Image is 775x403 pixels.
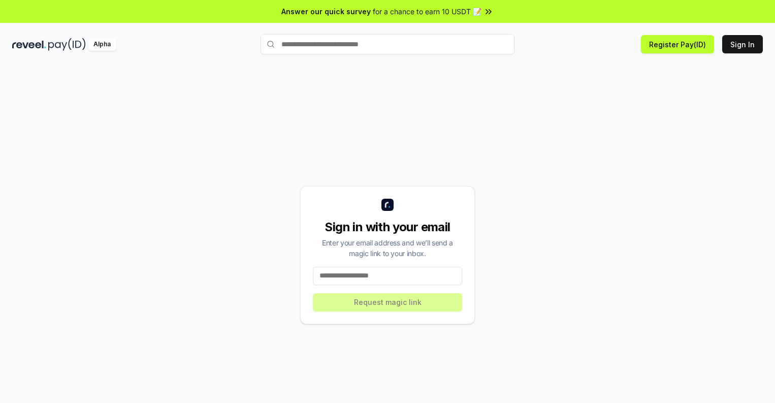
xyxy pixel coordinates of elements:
button: Register Pay(ID) [641,35,714,53]
span: for a chance to earn 10 USDT 📝 [373,6,481,17]
div: Enter your email address and we’ll send a magic link to your inbox. [313,237,462,259]
div: Alpha [88,38,116,51]
span: Answer our quick survey [281,6,371,17]
img: pay_id [48,38,86,51]
img: logo_small [381,199,394,211]
img: reveel_dark [12,38,46,51]
div: Sign in with your email [313,219,462,235]
button: Sign In [722,35,763,53]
